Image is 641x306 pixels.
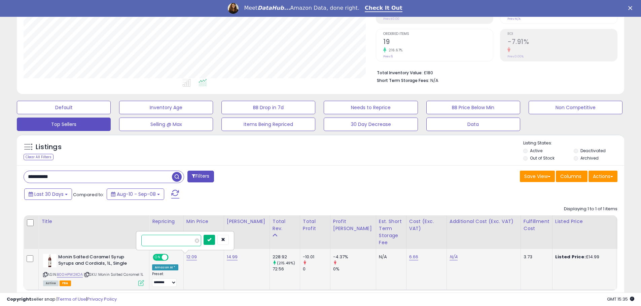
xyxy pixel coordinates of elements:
strong: Copyright [7,296,31,302]
div: -4.37% [333,254,376,260]
div: Total Profit [303,218,327,232]
a: 6.66 [409,254,419,260]
div: Fulfillment Cost [524,218,549,232]
div: Additional Cost (Exc. VAT) [450,218,518,225]
div: Cost (Exc. VAT) [409,218,444,232]
span: 2025-10-9 15:35 GMT [607,296,634,302]
a: N/A [450,254,458,260]
button: Items Being Repriced [221,118,315,131]
button: 30 Day Decrease [324,118,418,131]
span: Compared to: [73,191,104,198]
label: Active [530,148,542,154]
button: Data [426,118,520,131]
button: Aug-10 - Sep-08 [107,188,164,200]
div: Preset: [152,272,178,287]
button: Default [17,101,111,114]
h2: -7.91% [507,38,617,47]
div: Amazon AI * [152,264,178,270]
i: DataHub... [257,5,290,11]
button: Actions [589,171,617,182]
span: Last 30 Days [34,191,64,198]
small: Prev: £0.00 [383,17,399,21]
span: OFF [168,255,178,260]
a: Privacy Policy [87,296,117,302]
a: 14.99 [227,254,238,260]
div: seller snap | | [7,296,117,303]
small: (215.49%) [277,260,295,266]
small: 216.67% [386,48,403,53]
button: BB Price Below Min [426,101,520,114]
b: Listed Price: [555,254,586,260]
div: Clear All Filters [24,154,54,160]
a: B00HPW2KOA [57,272,83,277]
div: -10.01 [303,254,330,260]
span: All listings currently available for purchase on Amazon [43,280,59,286]
span: Columns [560,173,581,180]
img: 41en9anVI1L._SL40_.jpg [43,254,57,267]
div: ASIN: [43,254,144,285]
div: Est. Short Term Storage Fee [379,218,403,246]
span: Ordered Items [383,32,493,36]
h5: Listings [36,142,62,152]
label: Archived [580,155,599,161]
div: 228.92 [273,254,300,260]
small: Prev: 0.00% [507,54,524,58]
div: 3.73 [524,254,547,260]
div: N/A [379,254,401,260]
div: Repricing [152,218,181,225]
button: Top Sellers [17,118,111,131]
button: Filters [187,171,214,182]
span: ROI [507,32,617,36]
div: Total Rev. [273,218,297,232]
button: Non Competitive [529,101,622,114]
label: Deactivated [580,148,606,154]
a: Check It Out [365,5,402,12]
a: Terms of Use [58,296,86,302]
div: Min Price [186,218,221,225]
button: Selling @ Max [119,118,213,131]
button: Needs to Reprice [324,101,418,114]
button: Columns [556,171,587,182]
span: ON [153,255,162,260]
button: BB Drop in 7d [221,101,315,114]
b: Monin Salted Caramel Syrup Syrups and Cordials, 1L, Single [58,254,140,268]
small: Prev: 6 [383,54,393,58]
div: [PERSON_NAME] [227,218,267,225]
span: FBA [60,280,71,286]
button: Inventory Age [119,101,213,114]
h2: 19 [383,38,493,47]
div: Displaying 1 to 1 of 1 items [564,206,617,212]
small: Prev: N/A [507,17,521,21]
div: Meet Amazon Data, done right. [244,5,359,11]
b: Short Term Storage Fees: [377,78,429,83]
button: Last 30 Days [24,188,72,200]
span: | SKU: Monin Salted Caramel 1L [84,272,143,277]
label: Out of Stock [530,155,555,161]
div: Close [628,6,635,10]
span: N/A [430,77,438,84]
div: Profit [PERSON_NAME] [333,218,373,232]
button: Save View [520,171,555,182]
p: Listing States: [523,140,624,146]
li: £180 [377,68,612,76]
div: 0% [333,266,376,272]
div: Listed Price [555,218,613,225]
img: Profile image for Georgie [228,3,239,14]
b: Total Inventory Value: [377,70,423,76]
div: 0 [303,266,330,272]
div: £14.99 [555,254,611,260]
div: Title [41,218,146,225]
a: 12.09 [186,254,197,260]
div: 72.56 [273,266,300,272]
span: Aug-10 - Sep-08 [117,191,156,198]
